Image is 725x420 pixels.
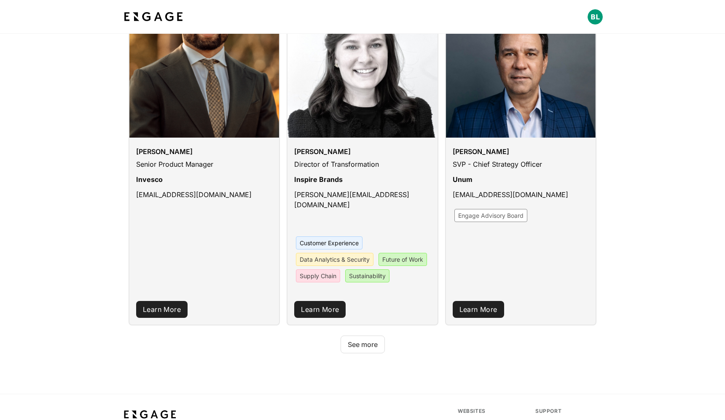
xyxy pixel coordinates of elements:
[588,9,603,24] button: Open profile menu
[453,190,568,205] p: [EMAIL_ADDRESS][DOMAIN_NAME]
[294,190,430,215] p: [PERSON_NAME][EMAIL_ADDRESS][DOMAIN_NAME]
[341,336,385,353] button: See more
[300,256,370,263] span: Data Analytics & Security
[300,239,359,247] span: Customer Experience
[136,301,188,318] a: Learn More
[136,148,193,159] h3: [PERSON_NAME]
[588,9,603,24] img: Profile picture of Belsasar Lepe
[458,212,524,219] span: Engage Advisory Board
[382,256,423,263] span: Future of Work
[349,272,386,279] span: Sustainability
[458,408,525,415] div: Websites
[294,159,379,174] p: Director of Transformation
[535,408,603,415] div: Support
[136,190,252,205] p: [EMAIL_ADDRESS][DOMAIN_NAME]
[294,174,343,190] p: Inspire Brands
[136,174,163,190] p: Invesco
[300,272,336,279] span: Supply Chain
[453,159,542,174] p: SVP - Chief Strategy Officer
[136,159,213,174] p: Senior Product Manager
[122,9,185,24] img: bdf1fb74-1727-4ba0-a5bd-bc74ae9fc70b.jpeg
[453,301,504,318] a: Learn More
[294,148,351,159] h3: [PERSON_NAME]
[453,174,473,190] p: Unum
[453,148,509,159] h3: [PERSON_NAME]
[294,301,346,318] a: Learn More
